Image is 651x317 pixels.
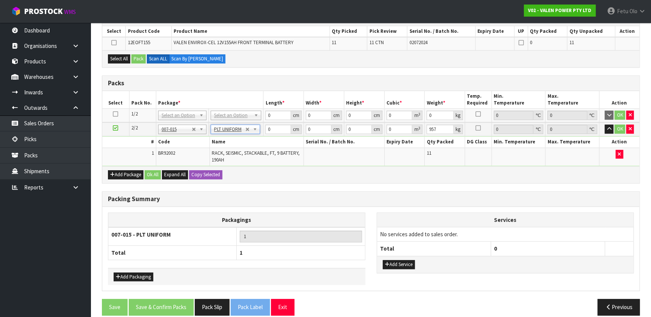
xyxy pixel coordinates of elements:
[131,111,138,117] span: 1/2
[384,91,425,109] th: Cubic
[162,111,196,120] span: Select an Option
[475,26,514,37] th: Expiry Date
[629,8,637,15] span: Olo
[369,39,383,46] span: 11 CTN
[465,91,491,109] th: Temp. Required
[533,125,543,134] div: ℃
[614,111,625,120] button: OK
[263,91,304,109] th: Length
[454,125,463,134] div: kg
[11,6,21,16] img: cube-alt.png
[615,26,639,37] th: Action
[271,299,294,315] button: Exit
[425,137,465,148] th: Qty Packed
[344,91,384,109] th: Height
[108,195,634,203] h3: Packing Summary
[530,39,532,46] span: 0
[331,111,342,120] div: cm
[24,6,63,16] span: ProStock
[425,91,465,109] th: Weight
[377,227,634,241] td: No services added to sales order.
[614,125,625,134] button: OK
[597,299,640,315] button: Previous
[171,26,329,37] th: Product Name
[174,39,293,46] span: VALEN ENVIROX-CEL 12V155AH FRONT TERMINAL BATTERY
[108,212,365,227] th: Packagings
[418,112,420,117] sup: 3
[108,80,634,87] h3: Packs
[304,91,344,109] th: Width
[545,137,599,148] th: Max. Temperature
[331,125,342,134] div: cm
[162,170,188,179] button: Expand All
[492,137,545,148] th: Min. Temperature
[210,137,304,148] th: Name
[407,26,475,37] th: Serial No. / Batch No.
[240,249,243,256] span: 1
[156,91,263,109] th: Package
[147,54,169,63] label: Scan ALL
[102,299,128,315] button: Save
[214,125,245,134] span: PLT UNIFORM
[372,125,382,134] div: cm
[108,170,143,179] button: Add Package
[131,125,138,131] span: 2/2
[412,125,422,134] div: m
[514,26,528,37] th: UP
[528,7,591,14] strong: V02 - VALEN POWER PTY LTD
[524,5,596,17] a: V02 - VALEN POWER PTY LTD
[409,39,427,46] span: 02072024
[291,125,302,134] div: cm
[102,91,129,109] th: Select
[102,137,156,148] th: #
[587,111,597,120] div: ℃
[131,54,146,63] button: Pack
[454,111,463,120] div: kg
[129,299,194,315] button: Save & Confirm Packs
[214,111,251,120] span: Select an Option
[111,231,171,238] strong: 007-015 - PLT UNIFORM
[384,137,425,148] th: Expiry Date
[162,125,192,134] span: 007-015
[128,39,150,46] span: 12EOFT155
[114,272,153,282] button: Add Packaging
[599,137,639,148] th: Action
[418,126,420,131] sup: 3
[64,8,76,15] small: WMS
[129,91,156,109] th: Pack No.
[108,245,237,260] th: Total
[533,111,543,120] div: ℃
[465,137,491,148] th: DG Class
[145,170,161,179] button: Ok All
[492,91,545,109] th: Min. Temperature
[108,54,130,63] button: Select All
[291,111,302,120] div: cm
[212,150,300,163] span: RACK, SEISMIC, STACKABLE, FT, 9 BATTERY, 190AH
[156,137,209,148] th: Code
[189,170,222,179] button: Copy Selected
[377,242,491,256] th: Total
[304,137,384,148] th: Serial No. / Batch No.
[195,299,229,315] button: Pack Slip
[372,111,382,120] div: cm
[126,26,171,37] th: Product Code
[412,111,422,120] div: m
[528,26,567,37] th: Qty Packed
[367,26,407,37] th: Pick Review
[383,260,415,269] button: Add Service
[164,171,186,178] span: Expand All
[569,39,574,46] span: 11
[377,213,634,227] th: Services
[567,26,615,37] th: Qty Unpacked
[587,125,597,134] div: ℃
[169,54,225,63] label: Scan By [PERSON_NAME]
[617,8,628,15] span: Fetu
[329,26,367,37] th: Qty Picked
[599,91,639,109] th: Action
[332,39,336,46] span: 11
[545,91,599,109] th: Max. Temperature
[494,245,497,252] span: 0
[152,150,154,156] span: 1
[426,150,431,156] span: 11
[158,150,175,156] span: BR92002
